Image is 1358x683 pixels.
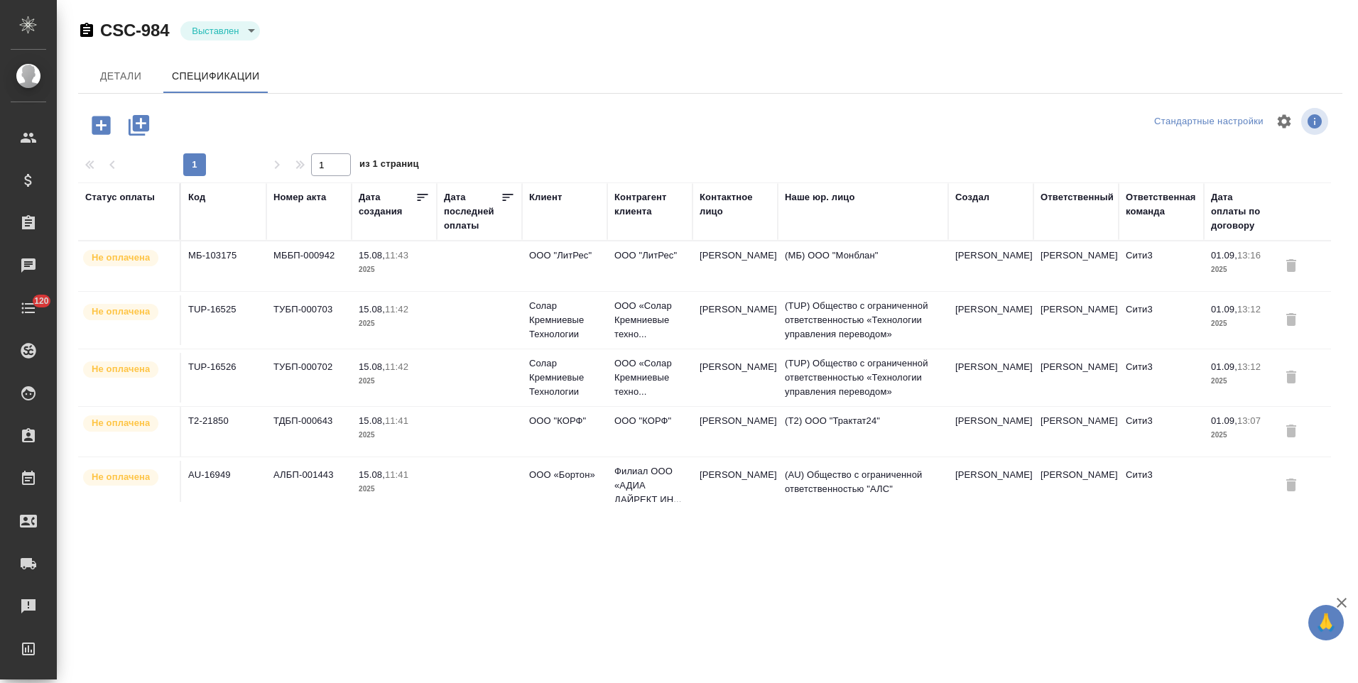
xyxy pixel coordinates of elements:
[359,190,415,219] div: Дата создания
[778,292,948,349] td: (TUP) Общество с ограниченной ответственностью «Технологии управления переводом»
[1211,304,1237,315] p: 01.09,
[1151,111,1267,133] div: split button
[87,67,155,85] span: Детали
[529,414,600,428] p: ООО "КОРФ"
[1211,263,1282,277] p: 2025
[92,305,150,319] p: Не оплачена
[1211,250,1237,261] p: 01.09,
[266,461,352,510] td: АЛБП-001443
[778,349,948,406] td: (TUP) Общество с ограниченной ответственностью «Технологии управления переводом»
[614,248,685,263] p: ООО "ЛитРес"
[948,461,1033,510] td: [PERSON_NAME]
[1033,295,1119,345] td: [PERSON_NAME]
[778,241,948,291] td: (МБ) ООО "Монблан"
[529,299,600,341] p: Солар Кремниевые Технологии
[26,294,58,308] span: 120
[1033,353,1119,403] td: [PERSON_NAME]
[444,190,501,233] div: Дата последней оплаты
[1267,104,1301,138] span: Настроить таблицу
[359,317,430,331] p: 2025
[92,251,150,265] p: Не оплачена
[785,190,855,204] div: Наше юр. лицо
[181,461,266,510] td: AU-16949
[100,21,169,40] a: CSC-984
[692,407,778,457] td: [PERSON_NAME]
[1237,415,1261,426] p: 13:07
[92,416,150,430] p: Не оплачена
[266,295,352,345] td: ТУБП-000703
[385,250,408,261] p: 11:43
[1308,605,1344,640] button: 🙏
[273,190,326,204] div: Номер акта
[1211,428,1282,442] p: 2025
[692,295,778,345] td: [PERSON_NAME]
[359,155,419,176] span: из 1 страниц
[359,250,385,261] p: 15.08,
[266,353,352,403] td: ТУБП-000702
[359,428,430,442] p: 2025
[118,104,160,146] button: Добавить существующую
[1211,190,1268,233] div: Дата оплаты по договору
[948,295,1033,345] td: [PERSON_NAME]
[692,241,778,291] td: [PERSON_NAME]
[614,190,685,219] div: Контрагент клиента
[188,25,243,37] button: Выставлен
[948,353,1033,403] td: [PERSON_NAME]
[385,361,408,372] p: 11:42
[614,356,685,399] p: ООО «Солар Кремниевые техно...
[1314,608,1338,638] span: 🙏
[1211,361,1237,372] p: 01.09,
[1033,461,1119,510] td: [PERSON_NAME]
[1119,353,1204,403] td: Сити3
[4,290,53,326] a: 120
[1126,190,1197,219] div: Ответственная команда
[385,415,408,426] p: 11:41
[359,469,385,480] p: 15.08,
[1033,241,1119,291] td: [PERSON_NAME]
[1237,304,1261,315] p: 13:12
[181,295,266,345] td: TUP-16525
[188,190,205,204] div: Код
[529,190,562,204] div: Клиент
[359,374,430,388] p: 2025
[181,353,266,403] td: TUP-16526
[359,415,385,426] p: 15.08,
[1119,241,1204,291] td: Сити3
[181,241,266,291] td: МБ-103175
[692,461,778,510] td: [PERSON_NAME]
[778,407,948,457] td: (Т2) ООО "Трактат24"
[529,468,600,482] p: ООО «Бортон»
[266,241,352,291] td: МББП-000942
[172,67,259,85] span: Спецификации
[948,241,1033,291] td: [PERSON_NAME]
[692,353,778,403] td: [PERSON_NAME]
[385,469,408,480] p: 11:41
[359,304,385,315] p: 15.08,
[180,21,260,40] div: Выставлен
[700,190,771,219] div: Контактное лицо
[1211,374,1282,388] p: 2025
[614,414,685,428] p: ООО "КОРФ"
[359,263,430,277] p: 2025
[529,248,600,263] p: ООО "ЛитРес"
[1211,317,1282,331] p: 2025
[359,361,385,372] p: 15.08,
[82,104,121,146] button: Создать новые спецификации
[948,407,1033,457] td: [PERSON_NAME]
[1119,407,1204,457] td: Сити3
[78,22,95,39] button: Скопировать ссылку
[85,190,155,204] div: Статус оплаты
[266,407,352,457] td: ТДБП-000643
[1301,108,1331,135] span: Посмотреть информацию
[359,482,430,496] p: 2025
[614,299,685,341] p: ООО «Солар Кремниевые техно...
[955,190,989,204] div: Создал
[92,470,150,484] p: Не оплачена
[778,461,948,510] td: (AU) Общество с ограниченной ответственностью "АЛС"
[1211,415,1237,426] p: 01.09,
[529,356,600,399] p: Солар Кремниевые Технологии
[1237,361,1261,372] p: 13:12
[1119,461,1204,510] td: Сити3
[614,464,685,507] p: Филиал ООО «АДИА ДАЙРЕКТ ИН...
[1041,190,1114,204] div: Ответственный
